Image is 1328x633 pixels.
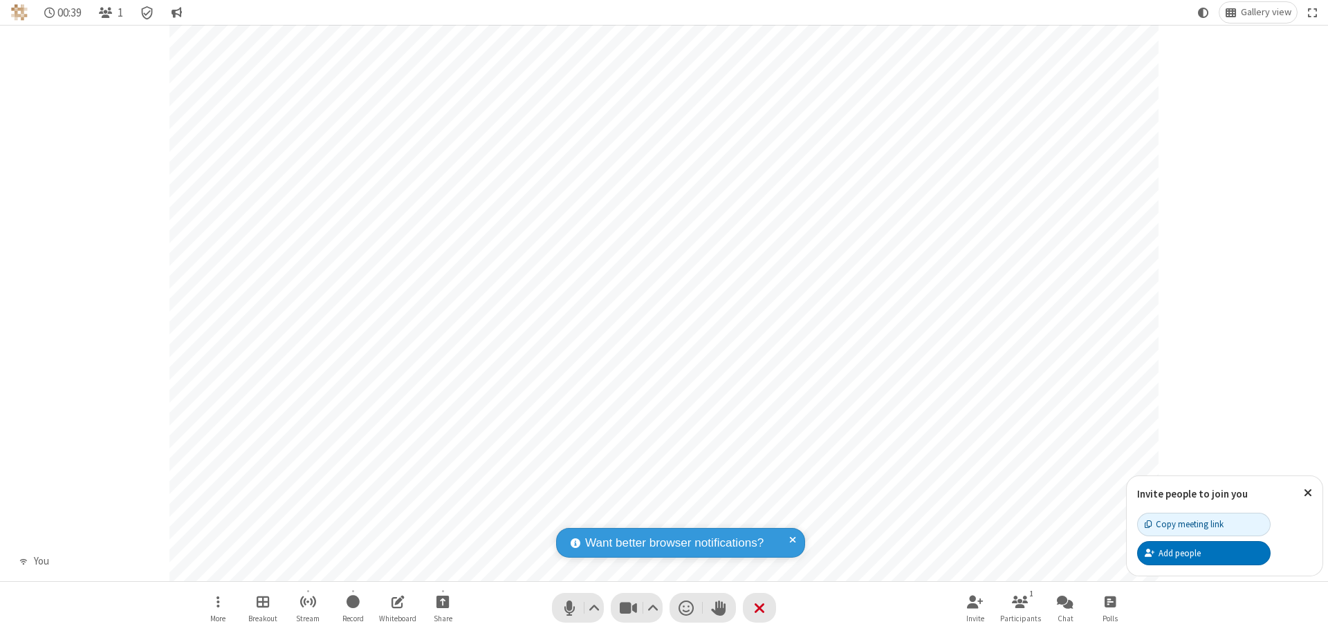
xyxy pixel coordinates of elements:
button: Conversation [165,2,187,23]
span: 1 [118,6,123,19]
span: Polls [1103,614,1118,623]
button: Raise hand [703,593,736,623]
button: Add people [1137,541,1271,565]
button: Open poll [1089,588,1131,627]
button: Start recording [332,588,373,627]
button: Copy meeting link [1137,513,1271,536]
button: End or leave meeting [743,593,776,623]
span: Whiteboard [379,614,416,623]
button: Close popover [1293,476,1322,510]
button: Send a reaction [670,593,703,623]
span: More [210,614,225,623]
span: Record [342,614,364,623]
div: Meeting details Encryption enabled [134,2,160,23]
span: Chat [1058,614,1073,623]
button: Fullscreen [1302,2,1323,23]
button: Manage Breakout Rooms [242,588,284,627]
button: Change layout [1219,2,1297,23]
button: Mute (⌘+Shift+A) [552,593,604,623]
button: Audio settings [585,593,604,623]
div: 1 [1026,587,1037,600]
button: Start streaming [287,588,329,627]
button: Using system theme [1192,2,1215,23]
button: Start sharing [422,588,463,627]
span: Breakout [248,614,277,623]
button: Open menu [197,588,239,627]
button: Invite participants (⌘+Shift+I) [954,588,996,627]
button: Open chat [1044,588,1086,627]
button: Video setting [644,593,663,623]
span: Invite [966,614,984,623]
span: Want better browser notifications? [585,534,764,552]
button: Open participant list [93,2,129,23]
span: Share [434,614,452,623]
span: Gallery view [1241,7,1291,18]
div: Timer [39,2,88,23]
button: Open participant list [999,588,1041,627]
span: Participants [1000,614,1041,623]
img: QA Selenium DO NOT DELETE OR CHANGE [11,4,28,21]
button: Stop video (⌘+Shift+V) [611,593,663,623]
div: Copy meeting link [1145,518,1224,531]
span: Stream [296,614,320,623]
label: Invite people to join you [1137,487,1248,500]
span: 00:39 [57,6,82,19]
div: You [28,554,54,569]
button: Open shared whiteboard [377,588,418,627]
